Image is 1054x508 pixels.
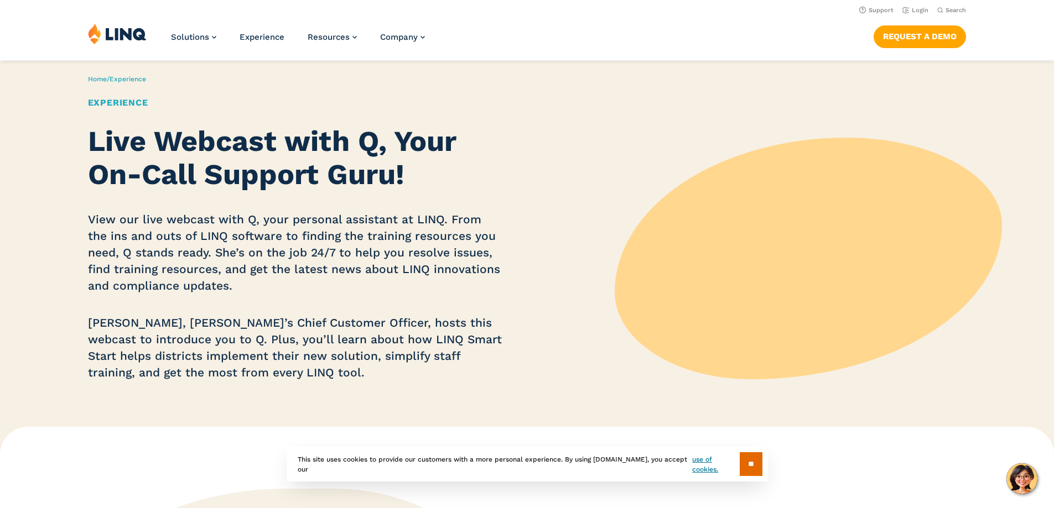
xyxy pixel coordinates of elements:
[874,25,966,48] a: Request a Demo
[308,32,357,42] a: Resources
[859,7,894,14] a: Support
[171,32,216,42] a: Solutions
[946,7,966,14] span: Search
[88,315,503,381] p: [PERSON_NAME], [PERSON_NAME]’s Chief Customer Officer, hosts this webcast to introduce you to Q. ...
[171,23,425,60] nav: Primary Navigation
[240,32,284,42] a: Experience
[287,447,768,481] div: This site uses cookies to provide our customers with a more personal experience. By using [DOMAIN...
[88,96,503,109] h1: Experience
[1006,463,1037,494] button: Hello, have a question? Let’s chat.
[308,32,350,42] span: Resources
[692,454,739,474] a: use of cookies.
[380,32,425,42] a: Company
[88,23,147,44] img: LINQ | K‑12 Software
[171,32,209,42] span: Solutions
[88,125,503,191] h2: Live Webcast with Q, Your On-Call Support Guru!
[88,75,146,83] span: /
[380,32,418,42] span: Company
[88,211,503,294] p: View our live webcast with Q, your personal assistant at LINQ. From the ins and outs of LINQ soft...
[902,7,928,14] a: Login
[937,6,966,14] button: Open Search Bar
[874,23,966,48] nav: Button Navigation
[88,75,107,83] a: Home
[110,75,146,83] span: Experience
